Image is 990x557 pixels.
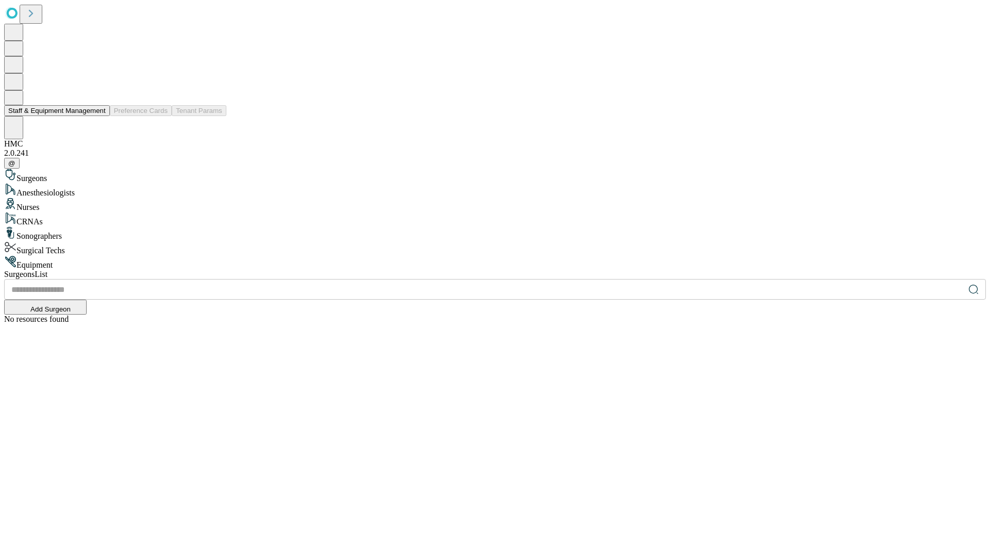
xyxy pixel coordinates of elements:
[30,305,71,313] span: Add Surgeon
[172,105,226,116] button: Tenant Params
[4,315,986,324] div: No resources found
[4,300,87,315] button: Add Surgeon
[4,198,986,212] div: Nurses
[4,149,986,158] div: 2.0.241
[8,159,15,167] span: @
[4,139,986,149] div: HMC
[4,183,986,198] div: Anesthesiologists
[4,255,986,270] div: Equipment
[4,270,986,279] div: Surgeons List
[110,105,172,116] button: Preference Cards
[4,212,986,226] div: CRNAs
[4,105,110,116] button: Staff & Equipment Management
[4,158,20,169] button: @
[4,241,986,255] div: Surgical Techs
[4,169,986,183] div: Surgeons
[4,226,986,241] div: Sonographers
